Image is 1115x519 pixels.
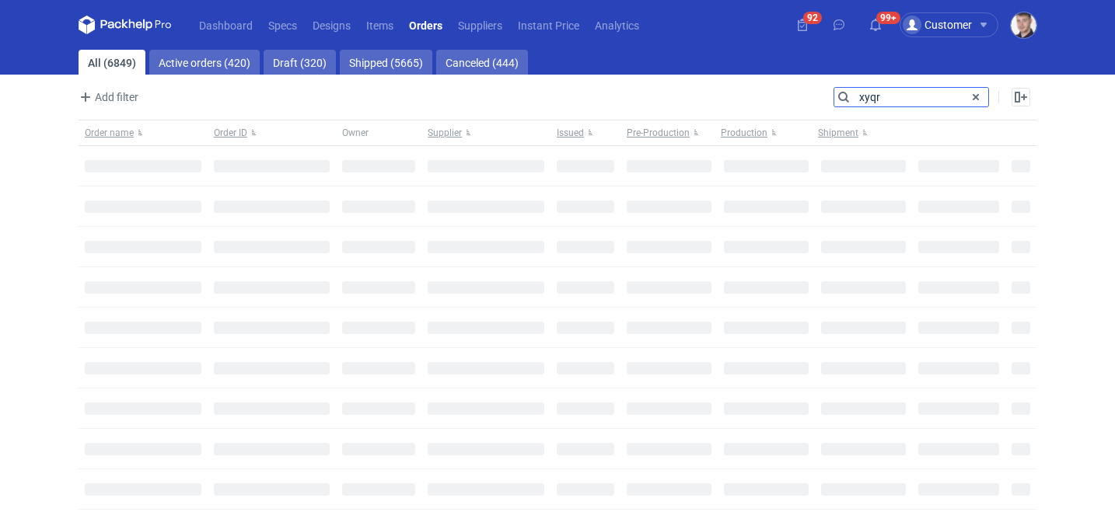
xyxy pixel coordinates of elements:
[358,16,401,34] a: Items
[718,120,815,145] button: Production
[79,120,208,145] button: Order name
[627,127,690,139] span: Pre-Production
[551,120,620,145] button: Issued
[834,88,988,106] input: Search
[620,120,718,145] button: Pre-Production
[191,16,260,34] a: Dashboard
[75,88,139,106] button: Add filter
[863,12,888,37] button: 99+
[721,127,767,139] span: Production
[214,127,247,139] span: Order ID
[79,16,172,34] svg: Packhelp Pro
[85,127,134,139] span: Order name
[264,50,336,75] a: Draft (320)
[208,120,337,145] button: Order ID
[790,12,815,37] button: 92
[340,50,432,75] a: Shipped (5665)
[557,127,584,139] span: Issued
[149,50,260,75] a: Active orders (420)
[450,16,510,34] a: Suppliers
[510,16,587,34] a: Instant Price
[76,88,138,106] span: Add filter
[421,120,551,145] button: Supplier
[818,127,858,139] span: Shipment
[436,50,528,75] a: Canceled (444)
[401,16,450,34] a: Orders
[79,50,145,75] a: All (6849)
[260,16,305,34] a: Specs
[815,120,912,145] button: Shipment
[587,16,647,34] a: Analytics
[900,12,1011,37] button: Customer
[903,16,972,34] div: Customer
[1011,12,1036,38] img: Maciej Sikora
[428,127,462,139] span: Supplier
[342,127,369,139] span: Owner
[305,16,358,34] a: Designs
